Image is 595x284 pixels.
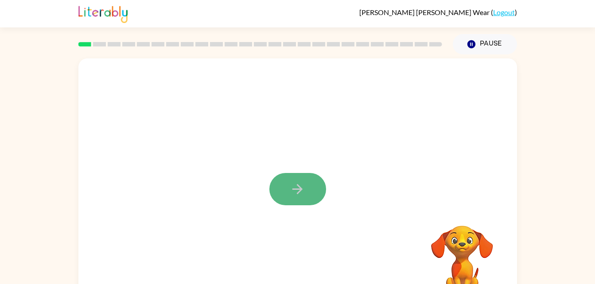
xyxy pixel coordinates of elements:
[493,8,515,16] a: Logout
[359,8,517,16] div: ( )
[453,34,517,54] button: Pause
[78,4,128,23] img: Literably
[359,8,491,16] span: [PERSON_NAME] [PERSON_NAME] Wear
